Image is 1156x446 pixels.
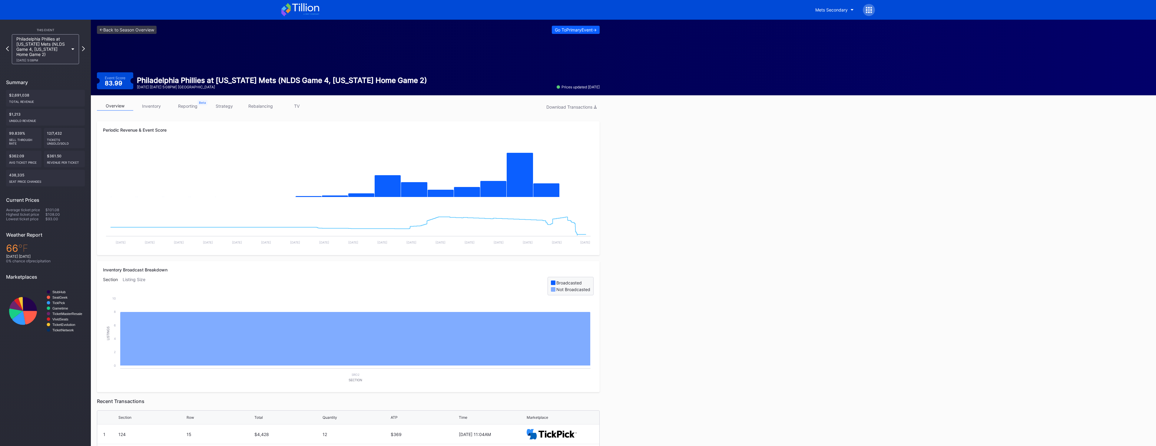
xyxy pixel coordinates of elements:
div: Time [459,415,467,420]
div: Event Score [105,76,125,80]
text: [DATE] [494,241,504,244]
div: $108.00 [45,212,85,217]
img: TickPick_logo.svg [527,429,577,440]
div: Highest ticket price [6,212,45,217]
div: Revenue per ticket [47,158,82,164]
span: ℉ [18,242,28,254]
div: 12 [323,432,389,437]
text: 8 [114,310,116,313]
div: $362.09 [6,151,41,167]
div: Quantity [323,415,337,420]
div: 438,335 [6,170,85,186]
div: Go To Primary Event -> [555,27,597,32]
svg: Chart title [103,143,594,204]
text: Gametime [52,307,68,310]
text: [DATE] [406,241,416,244]
text: Listings [107,326,110,340]
div: $2,691,038 [6,90,85,107]
text: TickPick [52,301,65,305]
div: Current Prices [6,197,85,203]
div: 66 [6,242,85,254]
div: Total Revenue [9,97,82,103]
text: [DATE] [377,241,387,244]
div: Tickets Unsold/Sold [47,136,82,145]
div: Prices updated [DATE] [557,85,600,89]
div: This Event [6,28,85,32]
div: 1 [103,432,105,437]
svg: Chart title [103,295,594,386]
div: Inventory Broadcast Breakdown [103,267,594,272]
div: $1,213 [6,109,85,126]
text: StubHub [52,290,66,294]
text: [DATE] [261,241,271,244]
div: 0 % chance of precipitation [6,259,85,263]
text: [DATE] [290,241,300,244]
svg: Chart title [103,204,594,249]
text: [DATE] [465,241,475,244]
text: [DATE] [232,241,242,244]
text: [DATE] [580,241,590,244]
div: Avg ticket price [9,158,38,164]
div: Unsold Revenue [9,116,82,123]
div: 15 [187,432,253,437]
text: SRO2 [352,373,359,376]
div: 83.99 [105,80,124,86]
div: Philadelphia Phillies at [US_STATE] Mets (NLDS Game 4, [US_STATE] Home Game 2) [16,36,68,62]
text: [DATE] [174,241,184,244]
a: rebalancing [242,101,279,111]
div: $101.08 [45,208,85,212]
text: [DATE] [319,241,329,244]
a: inventory [133,101,170,111]
text: 10 [112,297,116,300]
text: TicketNetwork [52,328,74,332]
button: Go ToPrimaryEvent-> [552,26,600,34]
div: Not Broadcasted [556,287,590,292]
div: Row [187,415,194,420]
a: strategy [206,101,242,111]
div: [DATE] [DATE] 5:08PM | [GEOGRAPHIC_DATA] [137,85,427,89]
text: [DATE] [436,241,446,244]
div: $369 [391,432,457,437]
text: 6 [114,323,116,327]
text: Section [349,379,362,382]
div: Recent Transactions [97,398,600,404]
div: 12/7,432 [44,128,85,148]
text: [DATE] [523,241,533,244]
div: [DATE] 5:08PM [16,58,68,62]
div: ATP [391,415,398,420]
div: Sell Through Rate [9,136,38,145]
div: $93.00 [45,217,85,221]
text: VividSeats [52,317,68,321]
div: $4,428 [254,432,321,437]
text: 0 [114,364,116,367]
a: TV [279,101,315,111]
div: Listing Size [123,277,150,295]
div: [DATE] 11:04AM [459,432,525,437]
div: Weather Report [6,232,85,238]
text: SeatGeek [52,296,68,299]
div: Total [254,415,263,420]
text: [DATE] [145,241,155,244]
text: [DATE] [348,241,358,244]
div: Summary [6,79,85,85]
div: Periodic Revenue & Event Score [103,127,594,133]
div: Section [103,277,123,295]
div: $361.50 [44,151,85,167]
text: 4 [114,337,116,340]
div: Marketplace [527,415,548,420]
button: Download Transactions [543,103,600,111]
svg: Chart title [6,284,85,337]
a: <-Back to Season Overview [97,26,157,34]
div: 124 [118,432,185,437]
text: [DATE] [203,241,213,244]
div: Download Transactions [546,104,597,110]
div: Marketplaces [6,274,85,280]
text: [DATE] [116,241,126,244]
div: Lowest ticket price [6,217,45,221]
button: Mets Secondary [811,4,858,15]
div: 99.839% [6,128,41,148]
a: overview [97,101,133,111]
div: seat price changes [9,177,82,183]
div: Philadelphia Phillies at [US_STATE] Mets (NLDS Game 4, [US_STATE] Home Game 2) [137,76,427,85]
div: Broadcasted [556,280,582,285]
